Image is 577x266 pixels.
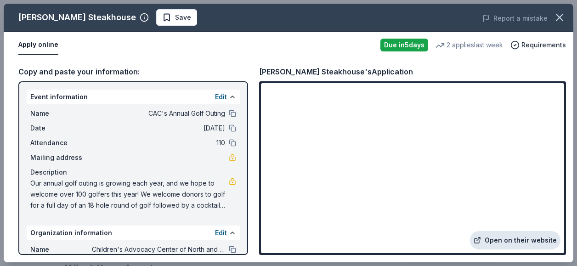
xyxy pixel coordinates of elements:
div: Event information [27,90,240,104]
div: Organization information [27,226,240,240]
span: [DATE] [92,123,225,134]
button: Edit [215,91,227,102]
span: Mailing address [30,152,92,163]
div: Copy and paste your information: [18,66,248,78]
button: Report a mistake [482,13,548,24]
span: Our annual golf outing is growing each year, and we hope to welcome over 100 golfers this year! W... [30,178,229,211]
button: Apply online [18,35,58,55]
div: [PERSON_NAME] Steakhouse [18,10,136,25]
button: Edit [215,227,227,238]
div: [PERSON_NAME] Steakhouse's Application [259,66,413,78]
span: 110 [92,137,225,148]
span: Save [175,12,191,23]
a: Open on their website [470,231,560,249]
span: Children's Advocacy Center of North and [GEOGRAPHIC_DATA] [92,244,225,255]
span: Requirements [521,40,566,51]
button: Save [156,9,197,26]
span: Name [30,244,92,255]
span: Date [30,123,92,134]
span: CAC's Annual Golf Outing [92,108,225,119]
span: Attendance [30,137,92,148]
div: Due in 5 days [380,39,428,51]
span: Name [30,108,92,119]
div: Description [30,167,236,178]
div: 2 applies last week [436,40,503,51]
button: Requirements [510,40,566,51]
